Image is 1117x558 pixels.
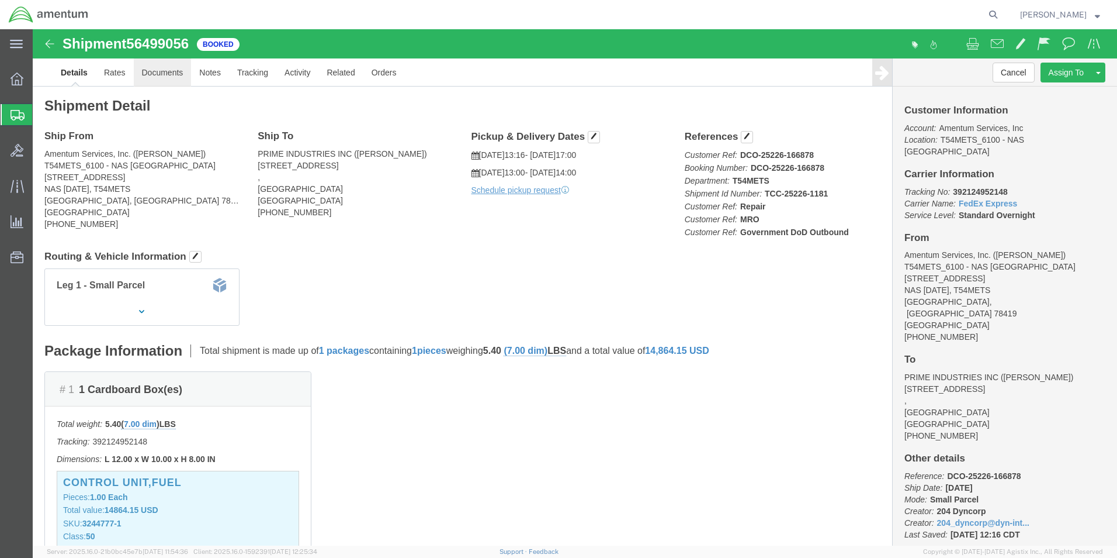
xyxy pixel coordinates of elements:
span: Copyright © [DATE]-[DATE] Agistix Inc., All Rights Reserved [923,547,1103,557]
span: [DATE] 11:54:36 [143,548,188,555]
a: Feedback [529,548,558,555]
iframe: FS Legacy Container [33,29,1117,546]
img: logo [8,6,89,23]
button: [PERSON_NAME] [1019,8,1101,22]
span: Joel Salinas [1020,8,1087,21]
span: Server: 2025.16.0-21b0bc45e7b [47,548,188,555]
span: [DATE] 12:25:34 [270,548,317,555]
span: Client: 2025.16.0-1592391 [193,548,317,555]
a: Support [499,548,529,555]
